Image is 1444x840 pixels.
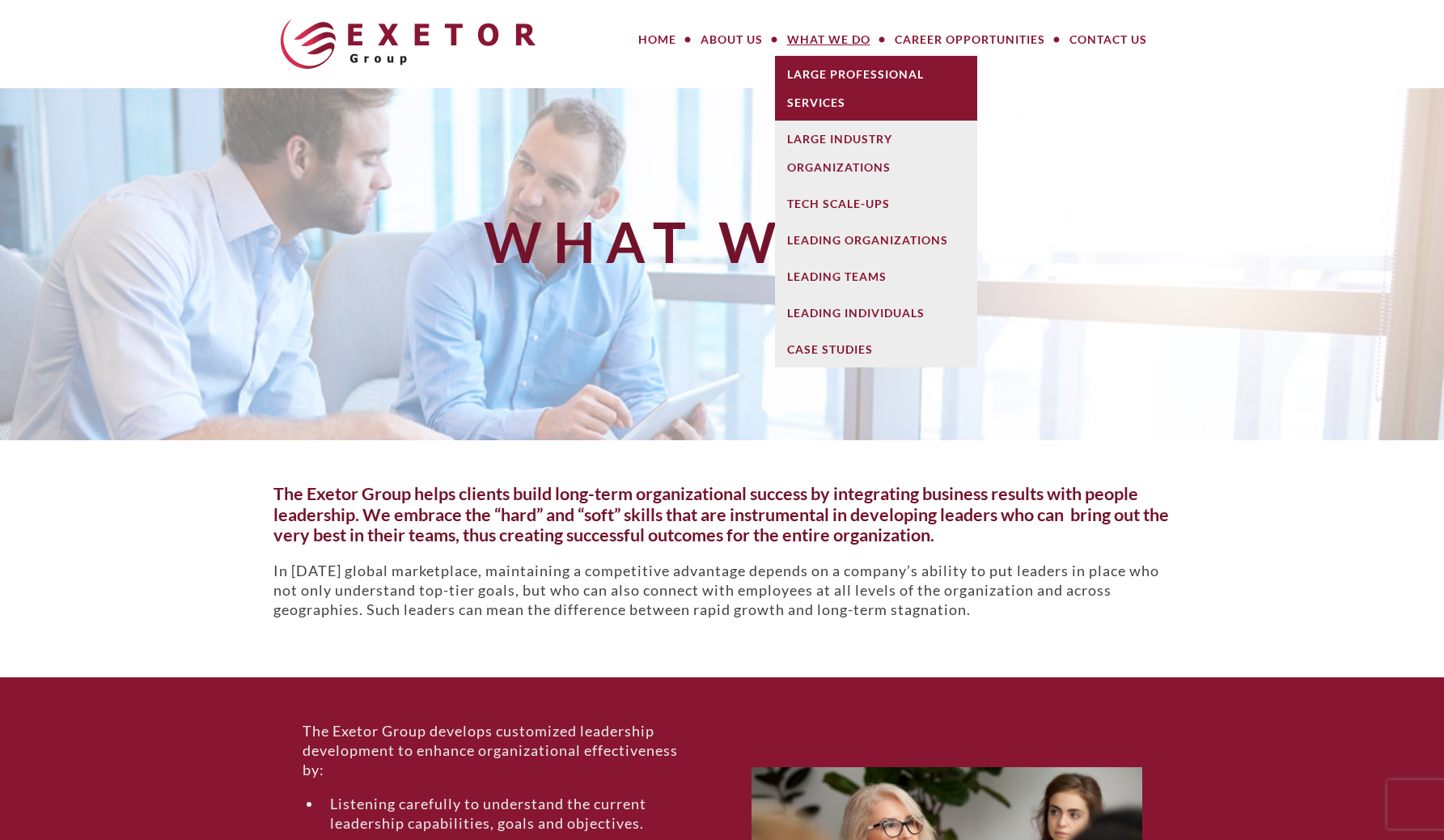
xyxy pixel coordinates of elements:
a: About Us [688,23,775,56]
img: The Exetor Group [281,19,536,69]
li: Listening carefully to understand the current leadership capabilities, goals and objectives. [322,794,693,833]
a: Leading Teams [775,258,977,295]
p: The Exetor Group develops customized leadership development to enhance organizational effectivene... [303,721,693,779]
p: In [DATE] global marketplace, maintaining a competitive advantage depends on a company’s ability ... [273,561,1171,619]
a: Large Industry Organizations [775,121,977,185]
a: Contact Us [1057,23,1159,56]
a: Case Studies [775,331,977,367]
h5: The Exetor Group helps clients build long-term organizational success by integrating business res... [273,484,1171,547]
a: Tech Scale-Ups [775,185,977,222]
a: Large Professional Services [775,56,977,121]
h1: What We Do [264,211,1181,272]
a: Leading Individuals [775,295,977,331]
a: What We Do [775,23,883,56]
a: Career Opportunities [883,23,1057,56]
a: Leading Organizations [775,222,977,258]
a: Home [626,23,688,56]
